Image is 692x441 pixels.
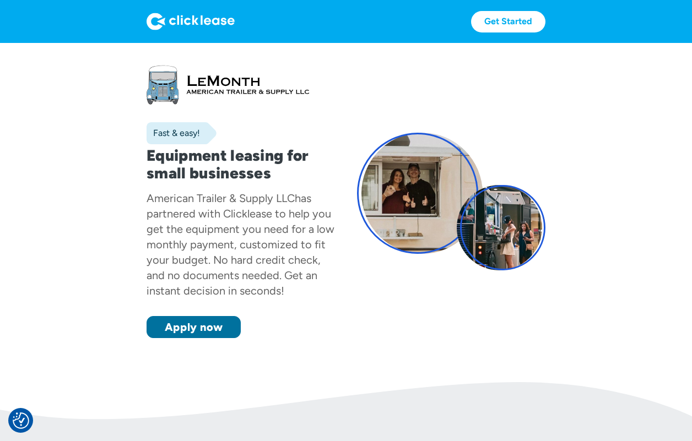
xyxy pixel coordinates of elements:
[147,192,334,297] div: has partnered with Clicklease to help you get the equipment you need for a low monthly payment, c...
[147,13,235,30] img: Logo
[13,412,29,429] img: Revisit consent button
[147,128,200,139] div: Fast & easy!
[147,146,335,182] h1: Equipment leasing for small businesses
[147,192,295,205] div: American Trailer & Supply LLC
[147,316,241,338] a: Apply now
[13,412,29,429] button: Consent Preferences
[471,11,545,32] a: Get Started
